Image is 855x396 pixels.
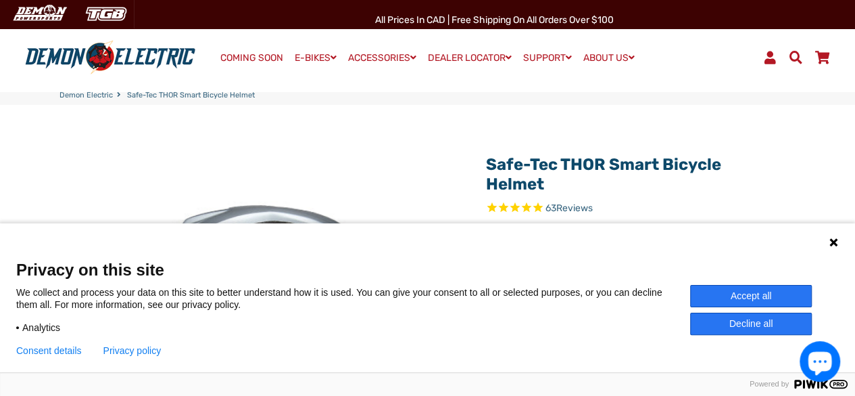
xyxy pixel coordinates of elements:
[343,48,421,68] a: ACCESSORIES
[16,286,690,311] p: We collect and process your data on this site to better understand how it is used. You can give y...
[556,202,592,214] span: Reviews
[59,90,113,102] a: Demon Electric
[518,48,577,68] a: SUPPORT
[744,380,794,389] span: Powered by
[579,48,639,68] a: ABOUT US
[485,155,720,194] a: Safe-Tec THOR Smart Bicycle Helmet
[16,345,82,356] button: Consent details
[16,260,839,280] span: Privacy on this site
[796,341,844,385] inbox-online-store-chat: Shopify online store chat
[690,285,812,307] button: Accept all
[290,48,341,68] a: E-BIKES
[375,14,614,26] span: All Prices in CAD | Free shipping on all orders over $100
[7,3,72,25] img: Demon Electric
[690,313,812,335] button: Decline all
[127,90,255,102] span: Safe-Tec THOR Smart Bicycle Helmet
[78,3,134,25] img: TGB Canada
[485,201,755,217] span: Rated 4.7 out of 5 stars 63 reviews
[423,48,516,68] a: DEALER LOCATOR
[545,202,592,214] span: 63 reviews
[22,322,60,334] span: Analytics
[216,49,288,68] a: COMING SOON
[103,345,162,356] a: Privacy policy
[20,40,200,75] img: Demon Electric logo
